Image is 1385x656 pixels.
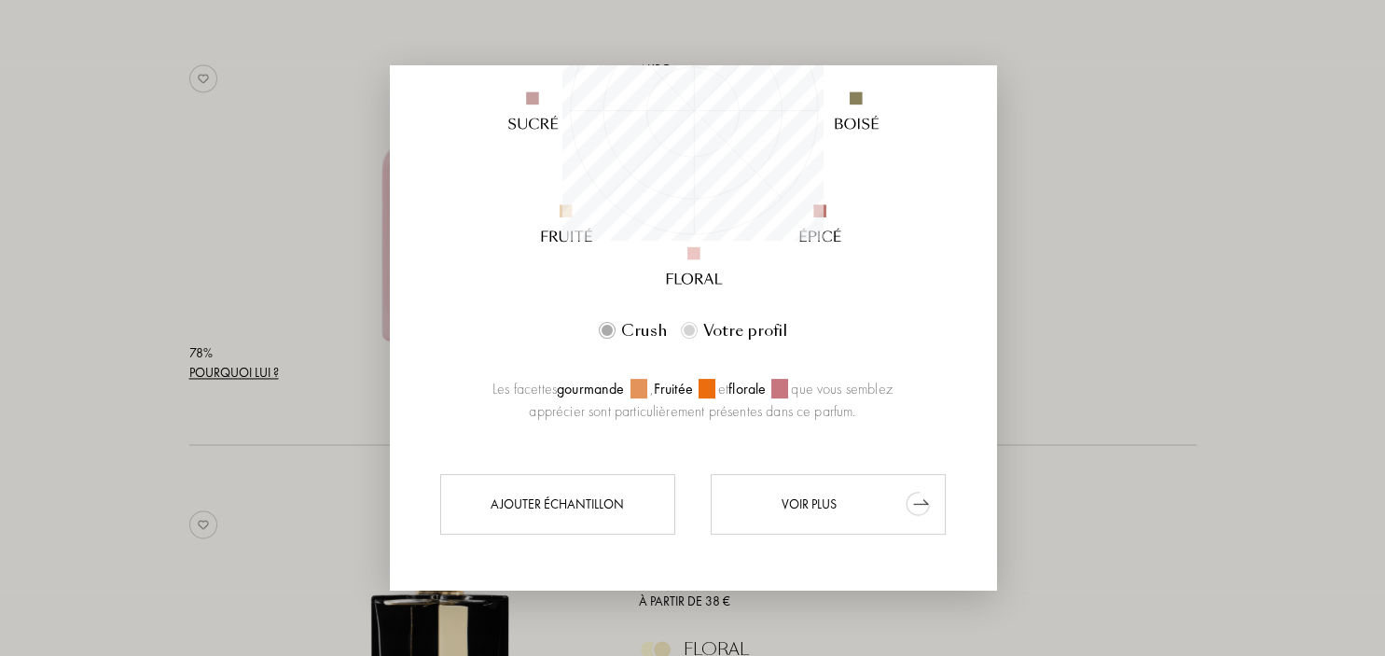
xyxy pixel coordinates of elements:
[557,378,630,398] span: gourmande
[647,378,654,398] span: ,
[715,378,728,398] span: et
[711,473,946,534] div: Voir plus
[728,378,771,398] span: florale
[440,473,675,534] div: Ajouter échantillon
[900,484,937,522] div: animation
[711,473,946,534] a: Voir plusanimation
[492,378,557,398] span: Les facettes
[654,378,699,398] span: fruitée
[529,378,892,420] span: que vous semblez apprécier sont particulièrement présentes dans ce parfum.
[621,319,667,342] div: Crush
[703,319,787,342] div: Votre profil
